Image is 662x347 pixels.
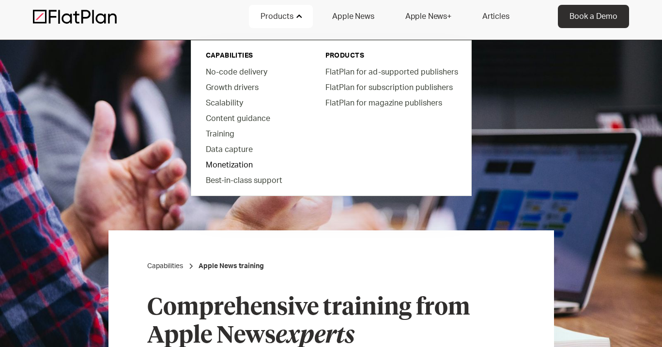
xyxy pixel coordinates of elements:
[570,11,617,22] div: Book a Demo
[199,261,264,271] a: Apple News training
[198,64,308,79] a: No-code delivery
[249,5,313,28] div: Products
[206,51,300,60] div: capabilities
[321,5,385,28] a: Apple News
[471,5,521,28] a: Articles
[198,157,308,172] a: Monetization
[198,141,308,157] a: Data capture
[198,79,308,95] a: Growth drivers
[325,51,457,60] div: PRODUCTS
[191,37,472,196] nav: Products
[261,11,293,22] div: Products
[318,64,464,79] a: FlatPlan for ad-supported publishers
[198,172,308,188] a: Best-in-class support
[147,261,183,271] a: Capabilities
[198,110,308,126] a: Content guidance
[318,79,464,95] a: FlatPlan for subscription publishers
[558,5,629,28] a: Book a Demo
[318,95,464,110] a: FlatPlan for magazine publishers
[394,5,463,28] a: Apple News+
[198,126,308,141] a: Training
[198,95,308,110] a: Scalability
